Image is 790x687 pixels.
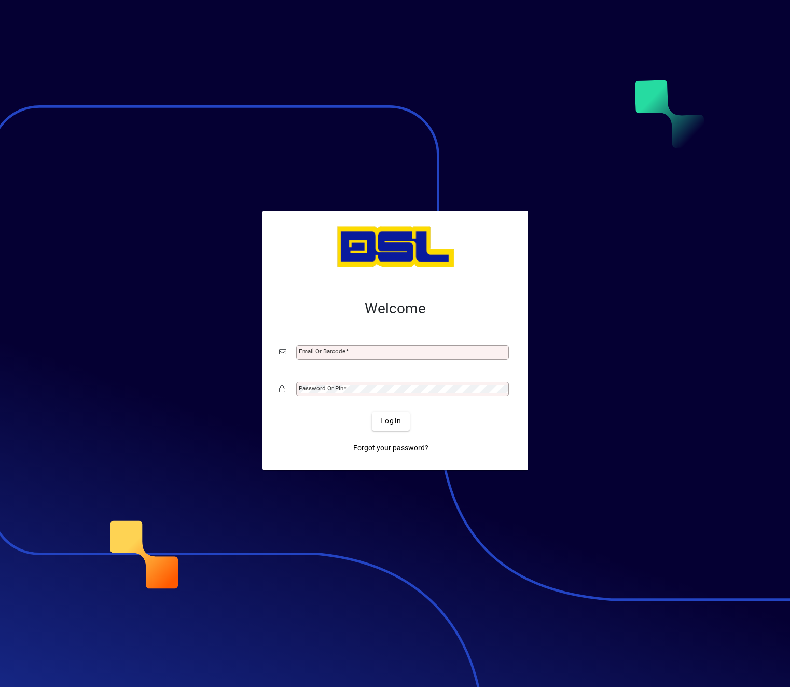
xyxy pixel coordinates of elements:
[380,416,401,427] span: Login
[299,384,343,392] mat-label: Password or Pin
[279,300,511,318] h2: Welcome
[372,412,410,431] button: Login
[353,443,428,454] span: Forgot your password?
[349,439,433,458] a: Forgot your password?
[299,348,345,355] mat-label: Email or Barcode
